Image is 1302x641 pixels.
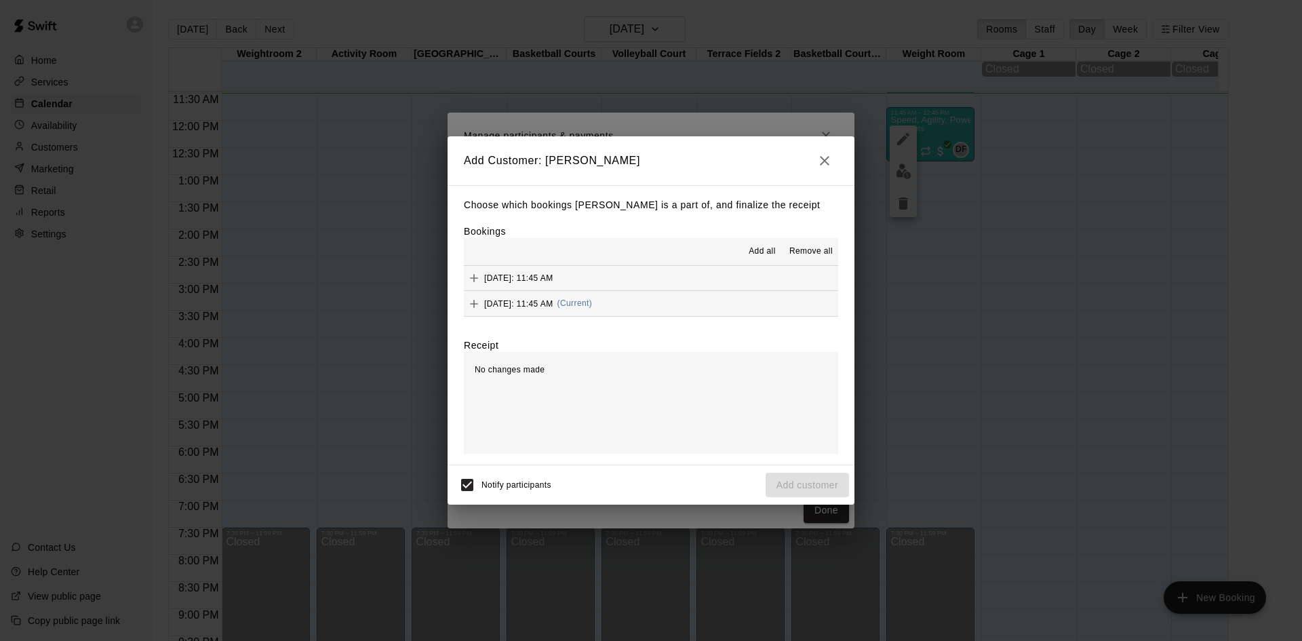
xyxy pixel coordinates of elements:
button: Remove all [784,241,838,263]
label: Receipt [464,338,498,352]
span: Add all [749,245,776,258]
button: Add[DATE]: 11:45 AM(Current) [464,291,838,316]
span: Add [464,298,484,308]
h2: Add Customer: [PERSON_NAME] [448,136,854,185]
button: Add all [741,241,784,263]
button: Add[DATE]: 11:45 AM [464,266,838,291]
span: Add [464,272,484,282]
p: Choose which bookings [PERSON_NAME] is a part of, and finalize the receipt [464,197,838,214]
span: Notify participants [481,480,551,490]
label: Bookings [464,226,506,237]
span: [DATE]: 11:45 AM [484,273,553,282]
span: (Current) [557,298,593,308]
span: No changes made [475,365,545,374]
span: Remove all [789,245,833,258]
span: [DATE]: 11:45 AM [484,298,553,308]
